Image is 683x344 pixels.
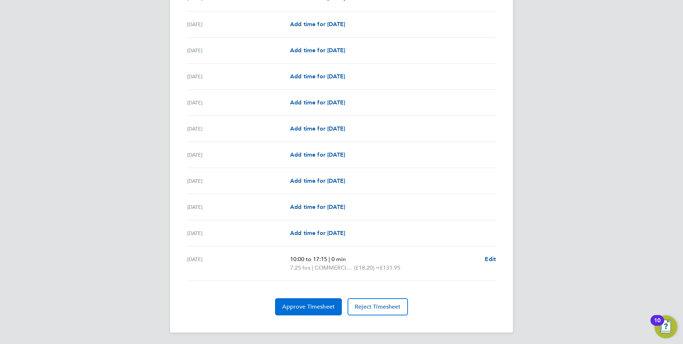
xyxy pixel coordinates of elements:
span: 10:00 to 17:15 [290,256,327,262]
a: Add time for [DATE] [290,72,345,81]
div: 10 [654,320,660,330]
a: Add time for [DATE] [290,46,345,55]
span: | [312,264,313,271]
a: Edit [485,255,496,264]
a: Add time for [DATE] [290,98,345,107]
div: [DATE] [187,72,290,81]
span: Add time for [DATE] [290,73,345,80]
span: Approve Timesheet [282,303,335,310]
div: [DATE] [187,229,290,237]
button: Approve Timesheet [275,298,342,315]
span: Add time for [DATE] [290,230,345,236]
span: Add time for [DATE] [290,47,345,54]
div: [DATE] [187,124,290,133]
div: [DATE] [187,177,290,185]
a: Add time for [DATE] [290,203,345,211]
span: Add time for [DATE] [290,177,345,184]
span: £131.95 [380,264,400,271]
a: Add time for [DATE] [290,151,345,159]
div: [DATE] [187,203,290,211]
div: [DATE] [187,151,290,159]
button: Reject Timesheet [348,298,408,315]
span: Add time for [DATE] [290,203,345,210]
div: [DATE] [187,46,290,55]
a: Add time for [DATE] [290,20,345,29]
span: Add time for [DATE] [290,99,345,106]
a: Add time for [DATE] [290,124,345,133]
button: Open Resource Center, 10 new notifications [654,315,677,338]
a: Add time for [DATE] [290,229,345,237]
a: Add time for [DATE] [290,177,345,185]
span: Add time for [DATE] [290,125,345,132]
span: (£18.20) = [354,264,380,271]
div: [DATE] [187,255,290,272]
span: Edit [485,256,496,262]
span: COMMERCIAL_HOURS [315,264,354,272]
span: Add time for [DATE] [290,151,345,158]
span: 0 min [331,256,346,262]
span: Add time for [DATE] [290,21,345,28]
div: [DATE] [187,20,290,29]
span: 7.25 hrs [290,264,310,271]
span: | [329,256,330,262]
span: Reject Timesheet [355,303,401,310]
div: [DATE] [187,98,290,107]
